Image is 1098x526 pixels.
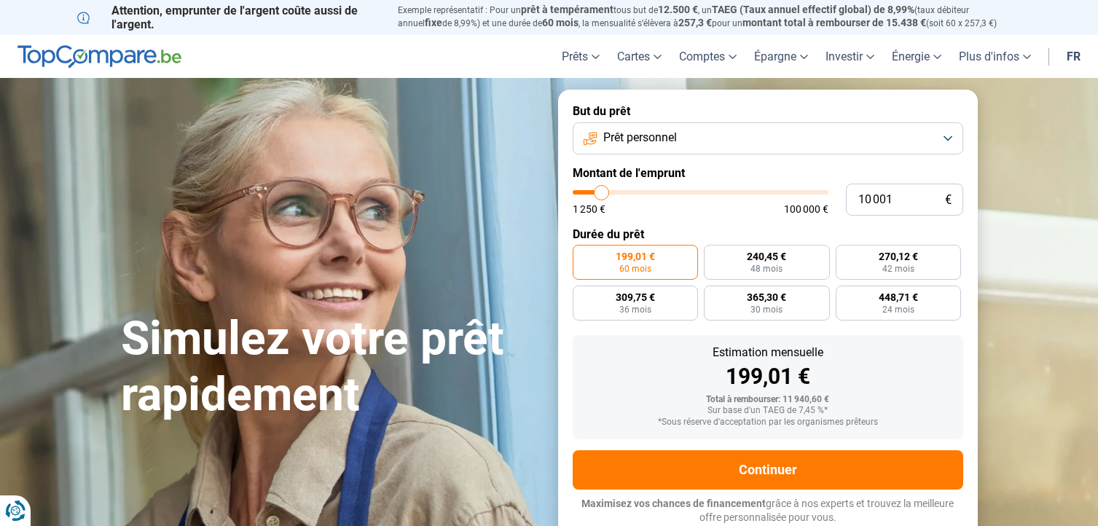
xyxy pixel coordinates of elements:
[882,305,914,314] span: 24 mois
[584,347,952,358] div: Estimation mensuelle
[581,498,766,509] span: Maximisez vos chances de financement
[573,450,963,490] button: Continuer
[1058,35,1089,78] a: fr
[553,35,608,78] a: Prêts
[608,35,670,78] a: Cartes
[521,4,613,15] span: prêt à tempérament
[945,194,952,206] span: €
[77,4,380,31] p: Attention, emprunter de l'argent coûte aussi de l'argent.
[879,292,918,302] span: 448,71 €
[619,305,651,314] span: 36 mois
[616,292,655,302] span: 309,75 €
[573,122,963,154] button: Prêt personnel
[742,17,926,28] span: montant total à rembourser de 15.438 €
[950,35,1040,78] a: Plus d'infos
[398,4,1021,30] p: Exemple représentatif : Pour un tous but de , un (taux débiteur annuel de 8,99%) et une durée de ...
[712,4,914,15] span: TAEG (Taux annuel effectif global) de 8,99%
[616,251,655,262] span: 199,01 €
[882,264,914,273] span: 42 mois
[425,17,442,28] span: fixe
[619,264,651,273] span: 60 mois
[658,4,698,15] span: 12.500 €
[573,204,605,214] span: 1 250 €
[573,227,963,241] label: Durée du prêt
[542,17,579,28] span: 60 mois
[573,104,963,118] label: But du prêt
[584,395,952,405] div: Total à rembourser: 11 940,60 €
[750,264,783,273] span: 48 mois
[678,17,712,28] span: 257,3 €
[573,166,963,180] label: Montant de l'emprunt
[603,130,677,146] span: Prêt personnel
[747,292,786,302] span: 365,30 €
[784,204,828,214] span: 100 000 €
[584,406,952,416] div: Sur base d'un TAEG de 7,45 %*
[121,311,541,423] h1: Simulez votre prêt rapidement
[17,45,181,68] img: TopCompare
[750,305,783,314] span: 30 mois
[747,251,786,262] span: 240,45 €
[883,35,950,78] a: Énergie
[817,35,883,78] a: Investir
[584,366,952,388] div: 199,01 €
[745,35,817,78] a: Épargne
[670,35,745,78] a: Comptes
[584,417,952,428] div: *Sous réserve d'acceptation par les organismes prêteurs
[879,251,918,262] span: 270,12 €
[573,497,963,525] p: grâce à nos experts et trouvez la meilleure offre personnalisée pour vous.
